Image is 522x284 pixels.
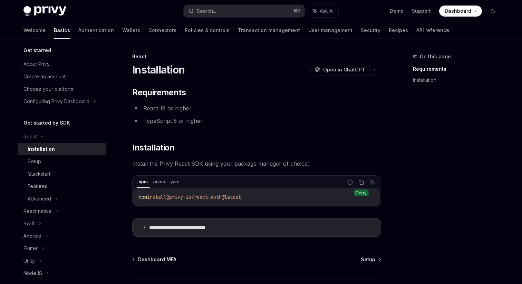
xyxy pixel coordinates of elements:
[238,22,300,39] a: Transaction management
[487,6,499,17] button: Toggle dark mode
[132,142,174,153] span: Installation
[23,219,35,228] div: Swift
[151,178,167,186] div: pnpm
[308,22,352,39] a: User management
[132,116,381,126] li: TypeScript 5 or higher
[18,83,106,95] a: Choose your platform
[23,6,66,16] img: dark logo
[354,189,369,196] div: Copy
[310,64,369,76] button: Open in ChatGPT
[78,22,114,39] a: Authentication
[412,8,431,14] a: Support
[390,8,404,14] a: Demo
[23,72,66,81] div: Create an account
[308,5,338,17] button: Ask AI
[323,66,365,73] span: Open in ChatGPT
[28,145,55,153] div: Installation
[54,22,70,39] a: Basics
[132,63,185,76] h1: Installation
[166,194,241,200] span: @privy-io/react-auth@latest
[28,157,41,166] div: Setup
[346,178,355,187] button: Report incorrect code
[185,22,230,39] a: Policies & controls
[197,7,216,15] div: Search...
[18,58,106,70] a: About Privy
[28,182,47,190] div: Features
[413,75,504,86] a: Installation
[137,178,150,186] div: npm
[147,194,166,200] span: install
[28,170,50,178] div: Quickstart
[168,178,182,186] div: yarn
[18,168,106,180] a: Quickstart
[420,52,451,61] span: On this page
[389,22,408,39] a: Recipes
[23,119,70,127] h5: Get started by SDK
[23,244,38,253] div: Flutter
[416,22,449,39] a: API reference
[18,155,106,168] a: Setup
[133,256,176,263] a: Dashboard MFA
[18,143,106,155] a: Installation
[293,8,300,14] span: ⌘ K
[138,256,176,263] span: Dashboard MFA
[413,63,504,75] a: Requirements
[320,8,333,14] span: Ask AI
[18,180,106,193] a: Features
[132,104,381,113] li: React 18 or higher
[361,22,380,39] a: Security
[23,97,89,106] div: Configuring Privy Dashboard
[23,207,52,215] div: React native
[23,269,42,277] div: NodeJS
[23,232,41,240] div: Android
[439,6,482,17] a: Dashboard
[357,178,366,187] button: Copy the contents from the code block
[361,256,380,263] a: Setup
[28,195,51,203] div: Advanced
[368,178,377,187] button: Ask AI
[132,87,186,98] span: Requirements
[23,46,51,55] h5: Get started
[132,159,381,168] span: Install the Privy React SDK using your package manager of choice:
[148,22,176,39] a: Connectors
[23,133,37,141] div: React
[23,85,73,93] div: Choose your platform
[132,53,381,60] div: React
[23,60,50,68] div: About Privy
[361,256,375,263] span: Setup
[184,5,304,17] button: Search...⌘K
[445,8,471,14] span: Dashboard
[23,257,35,265] div: Unity
[139,194,147,200] span: npm
[23,22,46,39] a: Welcome
[122,22,140,39] a: Wallets
[18,70,106,83] a: Create an account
